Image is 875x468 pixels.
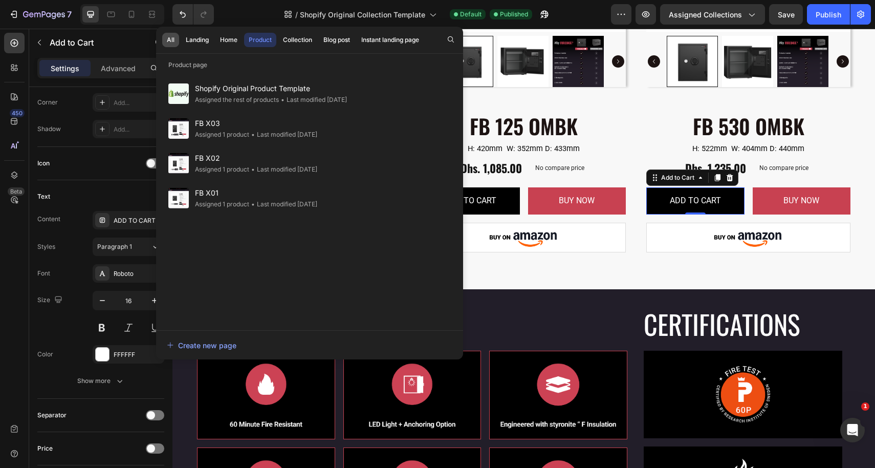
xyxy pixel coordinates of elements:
[215,33,242,47] button: Home
[295,115,407,124] span: H: 420mm W: 352mm D: 433mm
[97,242,132,251] span: Paragraph 1
[37,215,60,224] div: Content
[195,117,317,130] span: FB X03
[470,277,678,314] h2: CERTIFICATIONS
[37,293,64,307] div: Size
[611,165,647,180] p: BUY NOW
[249,35,272,45] div: Product
[580,159,679,186] button: <p>BUY NOW</p>
[37,159,50,168] div: Icon
[669,9,742,20] span: Assigned Collections
[460,10,482,19] span: Default
[195,152,317,164] span: FB X02
[361,35,419,45] div: Instant landing page
[840,418,865,442] iframe: Intercom live chat
[475,27,488,39] button: Carousel Back Arrow
[114,350,162,359] div: FFFFFF
[172,4,214,25] div: Undo/Redo
[114,216,162,225] div: ADD TO CART
[249,130,317,140] div: Last modified [DATE]
[195,187,317,199] span: FB X01
[156,60,463,70] p: Product page
[101,63,136,74] p: Advanced
[162,33,179,47] button: All
[37,411,67,420] div: Separator
[471,322,670,410] img: gempages_576010642834588611-8d64d4ab-4d72-4216-a44c-c9e1c7f42a31.png
[50,36,137,49] p: Add to Cart
[37,350,53,359] div: Color
[474,83,678,112] h1: FB 530 OMBK
[251,131,255,138] span: •
[323,35,350,45] div: Blog post
[37,192,50,201] div: Text
[37,124,61,134] div: Shadow
[8,187,25,196] div: Beta
[4,4,76,25] button: 7
[114,125,162,134] div: Add...
[249,164,317,175] div: Last modified [DATE]
[273,165,324,180] div: ADD TO CART
[186,35,209,45] div: Landing
[10,109,25,117] div: 450
[51,63,79,74] p: Settings
[166,335,453,355] button: Create new page
[386,165,422,180] p: BUY NOW
[363,136,412,142] p: No compare price
[279,95,347,105] div: Last modified [DATE]
[778,10,795,19] span: Save
[357,33,424,47] button: Instant landing page
[167,340,236,351] div: Create new page
[474,159,572,186] button: ADD TO CART
[172,29,875,468] iframe: Design area
[195,199,249,209] div: Assigned 1 product
[244,33,276,47] button: Product
[283,35,312,45] div: Collection
[195,130,249,140] div: Assigned 1 product
[114,98,162,108] div: Add...
[249,194,453,224] img: gempages_576010642834588611-7fa6e52e-55c6-48c1-b78f-a65dff1028de.png
[300,9,425,20] span: Shopify Original Collection Template
[171,322,309,411] img: gempages_576010642834588611-07ccba00-33c9-496b-b767-9fe45f5cfc01.png
[660,4,765,25] button: Assigned Collections
[251,200,255,208] span: •
[587,136,636,142] p: No compare price
[474,194,678,224] img: gempages_576010642834588611-7fa6e52e-55c6-48c1-b78f-a65dff1028de.png
[37,269,50,278] div: Font
[67,8,72,20] p: 7
[497,165,549,180] div: ADD TO CART
[317,322,455,411] img: gempages_576010642834588611-53625f20-6e09-4462-8a8b-8e5760478472.png
[520,115,632,124] span: H: 522mm W: 404mm D: 440mm
[295,9,298,20] span: /
[195,95,279,105] div: Assigned the rest of products
[281,96,285,103] span: •
[249,159,347,186] button: ADD TO CART
[769,4,803,25] button: Save
[77,376,125,386] div: Show more
[37,242,55,251] div: Styles
[807,4,850,25] button: Publish
[249,83,453,112] h1: FB 125 OMBK
[251,165,255,173] span: •
[37,98,58,107] div: Corner
[861,402,869,411] span: 1
[278,33,317,47] button: Collection
[816,9,841,20] div: Publish
[664,27,676,39] button: Carousel Next Arrow
[249,199,317,209] div: Last modified [DATE]
[220,35,237,45] div: Home
[93,238,164,256] button: Paragraph 1
[195,164,249,175] div: Assigned 1 product
[37,372,164,390] button: Show more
